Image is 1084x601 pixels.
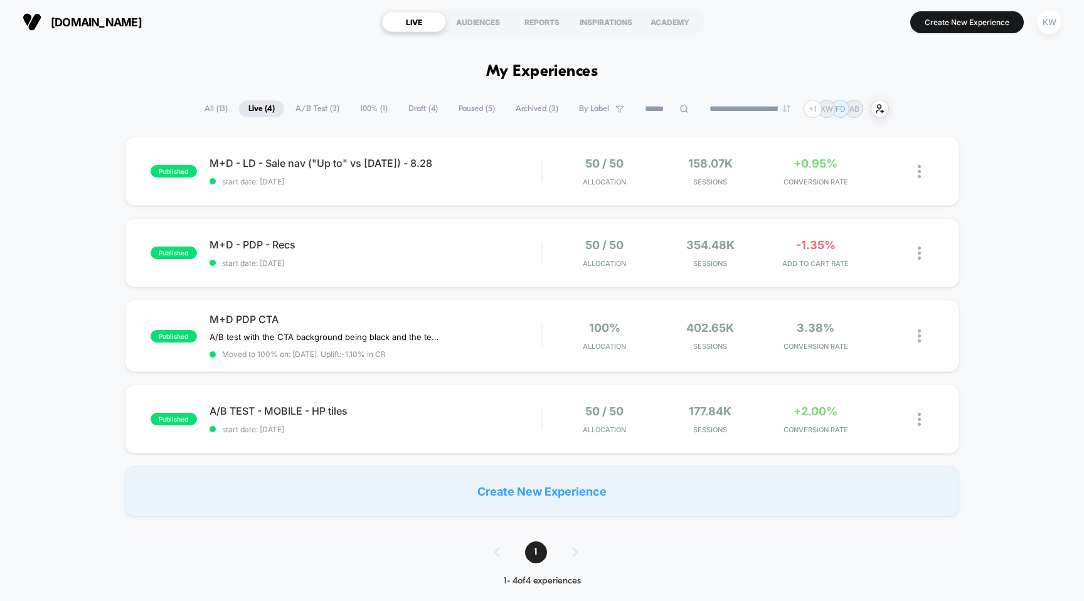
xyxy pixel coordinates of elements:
div: Create New Experience [125,466,960,516]
span: A/B TEST - MOBILE - HP tiles [210,405,542,417]
img: close [918,247,921,260]
span: published [151,413,197,425]
img: close [918,329,921,343]
div: REPORTS [510,12,574,32]
span: M+D PDP CTA [210,313,542,326]
div: LIVE [382,12,446,32]
span: published [151,247,197,259]
div: + 1 [804,100,822,118]
span: CONVERSION RATE [766,342,865,351]
span: 402.65k [686,321,734,334]
div: INSPIRATIONS [574,12,638,32]
span: 158.07k [688,157,733,170]
span: CONVERSION RATE [766,425,865,434]
span: 1 [525,541,547,563]
span: 50 / 50 [585,405,624,418]
span: start date: [DATE] [210,177,542,186]
img: end [783,105,790,112]
span: published [151,165,197,178]
button: Create New Experience [910,11,1024,33]
img: close [918,413,921,426]
p: FD [836,104,846,114]
span: By Label [579,104,609,114]
span: Live ( 4 ) [239,100,284,117]
span: 177.84k [689,405,731,418]
span: Allocation [583,342,626,351]
span: 50 / 50 [585,157,624,170]
h1: My Experiences [486,63,598,81]
span: 3.38% [797,321,834,334]
p: AB [849,104,859,114]
span: -1.35% [796,238,836,252]
span: A/B test with the CTA background being black and the text + shopping back icon to being white. [210,332,442,342]
button: KW [1033,9,1065,35]
span: Allocation [583,178,626,186]
span: Paused ( 5 ) [449,100,504,117]
span: published [151,330,197,343]
span: [DOMAIN_NAME] [51,16,142,29]
span: Allocation [583,259,626,268]
span: ADD TO CART RATE [766,259,865,268]
span: Sessions [661,259,760,268]
span: All ( 13 ) [195,100,237,117]
span: Archived ( 3 ) [506,100,568,117]
span: Sessions [661,178,760,186]
span: start date: [DATE] [210,258,542,268]
span: Sessions [661,342,760,351]
span: CONVERSION RATE [766,178,865,186]
span: +2.00% [794,405,837,418]
div: ACADEMY [638,12,702,32]
div: KW [1037,10,1061,35]
span: A/B Test ( 3 ) [286,100,349,117]
span: M+D - PDP - Recs [210,238,542,251]
span: 100% [589,321,620,334]
span: start date: [DATE] [210,425,542,434]
span: Draft ( 4 ) [399,100,447,117]
div: AUDIENCES [446,12,510,32]
span: 50 / 50 [585,238,624,252]
span: Sessions [661,425,760,434]
span: +0.95% [794,157,837,170]
span: 100% ( 1 ) [351,100,397,117]
p: KW [821,104,833,114]
span: 354.48k [686,238,735,252]
button: [DOMAIN_NAME] [19,12,146,32]
span: M+D - LD - Sale nav ("Up to" vs [DATE]) - 8.28 [210,157,542,169]
div: 1 - 4 of 4 experiences [482,576,603,587]
img: close [918,165,921,178]
img: Visually logo [23,13,41,31]
span: Allocation [583,425,626,434]
span: Moved to 100% on: [DATE] . Uplift: -1.10% in CR [222,349,386,359]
